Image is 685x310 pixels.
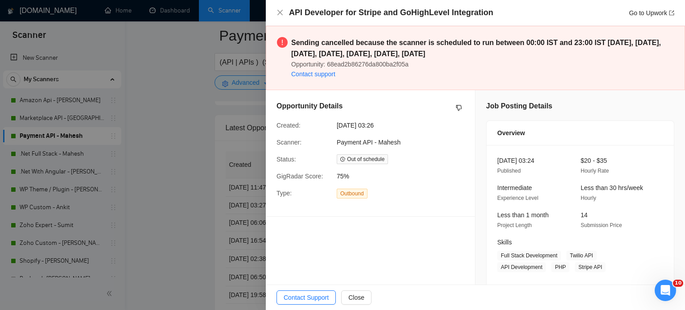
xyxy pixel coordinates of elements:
button: Close [341,290,371,305]
span: export [669,10,674,16]
span: Outbound [337,189,367,198]
span: 10 [673,280,683,287]
span: 14 [581,211,588,219]
h5: Job Posting Details [486,101,552,112]
span: Submission Price [581,222,622,228]
span: $20 - $35 [581,157,607,164]
span: Opportunity: 68ead2b86276da800ba2f05a [291,61,409,68]
span: Stripe API [575,262,606,272]
span: Less than 30 hrs/week [581,184,643,191]
h4: API Developer for Stripe and GoHighLevel Integration [289,7,493,18]
span: [DATE] 03:24 [497,157,534,164]
button: Contact Support [276,290,336,305]
span: Out of schedule [337,154,388,164]
button: Close [276,9,284,17]
span: API Development [497,262,546,272]
span: dislike [456,104,462,112]
span: Created: [276,122,301,129]
strong: Sending cancelled because the scanner is scheduled to run between 00:00 IST and 23:00 IST [DATE],... [291,39,661,58]
span: Twilio API [566,251,597,260]
span: [DATE] 03:26 [337,120,470,130]
span: Contact Support [284,293,329,302]
span: Experience Level [497,195,538,201]
span: 75% [337,171,470,181]
button: dislike [454,103,464,113]
span: exclamation-circle [277,37,288,48]
iframe: Intercom live chat [655,280,676,301]
span: Scanner: [276,139,301,146]
a: Go to Upworkexport [629,9,674,17]
span: PHP [551,262,569,272]
span: Published [497,168,521,174]
span: Overview [497,128,525,138]
span: Close [348,293,364,302]
span: Type: [276,190,292,197]
span: Hourly [581,195,596,201]
h5: Opportunity Details [276,101,342,112]
span: close [276,9,284,16]
span: Full Stack Development [497,251,561,260]
span: GigRadar Score: [276,173,323,180]
span: Less than 1 month [497,211,549,219]
span: Status: [276,156,296,163]
a: Contact support [291,70,335,78]
span: Skills [497,239,512,246]
span: field-time [340,157,346,162]
span: Intermediate [497,184,532,191]
span: Payment API - Mahesh [337,139,400,146]
span: Hourly Rate [581,168,609,174]
span: Project Length [497,222,532,228]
